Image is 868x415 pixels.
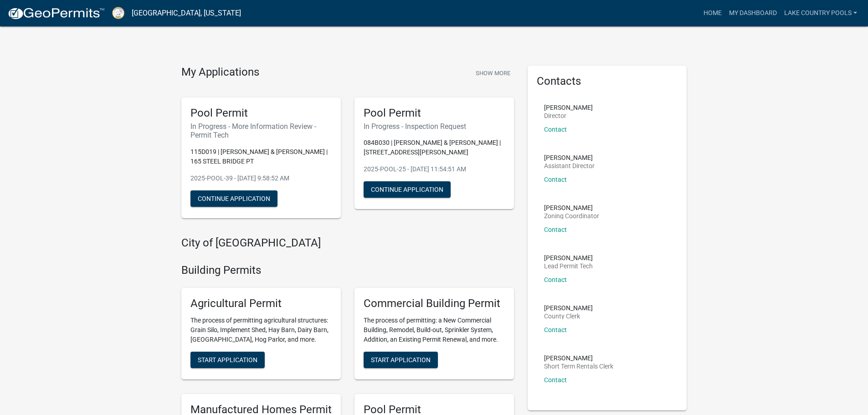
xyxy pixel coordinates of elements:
[190,190,277,207] button: Continue Application
[364,297,505,310] h5: Commercial Building Permit
[544,163,595,169] p: Assistant Director
[364,122,505,131] h6: In Progress - Inspection Request
[544,104,593,111] p: [PERSON_NAME]
[190,147,332,166] p: 115D019 | [PERSON_NAME] & [PERSON_NAME] | 165 STEEL BRIDGE PT
[364,164,505,174] p: 2025-POOL-25 - [DATE] 11:54:51 AM
[544,376,567,384] a: Contact
[132,5,241,21] a: [GEOGRAPHIC_DATA], [US_STATE]
[544,255,593,261] p: [PERSON_NAME]
[364,138,505,157] p: 084B030 | [PERSON_NAME] & [PERSON_NAME] | [STREET_ADDRESS][PERSON_NAME]
[544,213,599,219] p: Zoning Coordinator
[537,75,678,88] h5: Contacts
[544,313,593,319] p: County Clerk
[781,5,861,22] a: Lake Country Pools
[544,326,567,333] a: Contact
[112,7,124,19] img: Putnam County, Georgia
[181,66,259,79] h4: My Applications
[544,113,593,119] p: Director
[371,356,431,364] span: Start Application
[364,352,438,368] button: Start Application
[190,174,332,183] p: 2025-POOL-39 - [DATE] 9:58:52 AM
[472,66,514,81] button: Show More
[190,107,332,120] h5: Pool Permit
[544,305,593,311] p: [PERSON_NAME]
[181,264,514,277] h4: Building Permits
[544,126,567,133] a: Contact
[364,181,451,198] button: Continue Application
[544,363,613,369] p: Short Term Rentals Clerk
[700,5,725,22] a: Home
[544,176,567,183] a: Contact
[725,5,781,22] a: My Dashboard
[544,355,613,361] p: [PERSON_NAME]
[190,297,332,310] h5: Agricultural Permit
[544,263,593,269] p: Lead Permit Tech
[190,316,332,344] p: The process of permitting agricultural structures: Grain Silo, Implement Shed, Hay Barn, Dairy Ba...
[364,107,505,120] h5: Pool Permit
[198,356,257,364] span: Start Application
[544,205,599,211] p: [PERSON_NAME]
[544,226,567,233] a: Contact
[544,154,595,161] p: [PERSON_NAME]
[544,276,567,283] a: Contact
[364,316,505,344] p: The process of permitting: a New Commercial Building, Remodel, Build-out, Sprinkler System, Addit...
[181,236,514,250] h4: City of [GEOGRAPHIC_DATA]
[190,352,265,368] button: Start Application
[190,122,332,139] h6: In Progress - More Information Review - Permit Tech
